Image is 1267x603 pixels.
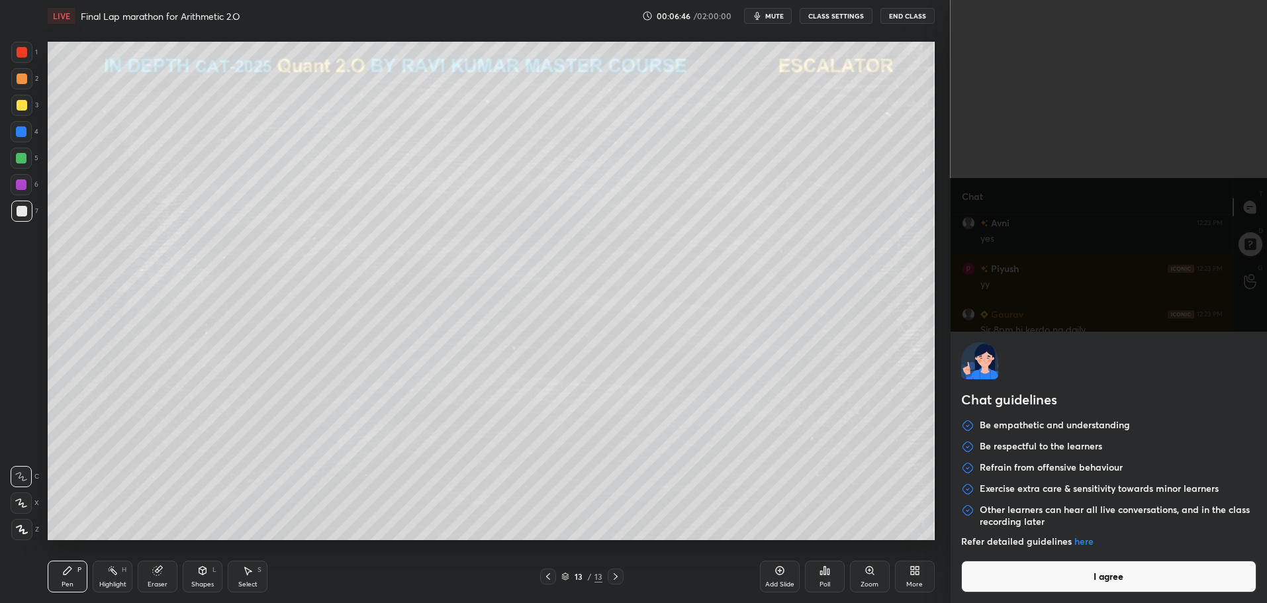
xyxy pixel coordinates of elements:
[980,419,1130,432] p: Be empathetic and understanding
[594,571,602,582] div: 13
[11,148,38,169] div: 5
[77,567,81,573] div: P
[980,504,1257,528] p: Other learners can hear all live conversations, and in the class recording later
[961,535,1257,547] p: Refer detailed guidelines
[980,440,1102,453] p: Be respectful to the learners
[11,121,38,142] div: 4
[744,8,792,24] button: mute
[961,561,1257,592] button: I agree
[11,42,38,63] div: 1
[820,581,830,588] div: Poll
[11,519,39,540] div: Z
[99,581,126,588] div: Highlight
[11,201,38,222] div: 7
[880,8,935,24] button: End Class
[906,581,923,588] div: More
[11,174,38,195] div: 6
[48,8,75,24] div: LIVE
[191,581,214,588] div: Shapes
[980,461,1123,475] p: Refrain from offensive behaviour
[238,581,258,588] div: Select
[1074,535,1094,547] a: here
[11,68,38,89] div: 2
[800,8,872,24] button: CLASS SETTINGS
[980,483,1219,496] p: Exercise extra care & sensitivity towards minor learners
[62,581,73,588] div: Pen
[81,10,240,23] h4: Final Lap marathon for Arithmetic 2.O
[11,95,38,116] div: 3
[765,581,794,588] div: Add Slide
[148,581,167,588] div: Eraser
[961,390,1257,412] h2: Chat guidelines
[861,581,878,588] div: Zoom
[258,567,261,573] div: S
[122,567,126,573] div: H
[11,492,39,514] div: X
[11,466,39,487] div: C
[212,567,216,573] div: L
[588,573,592,580] div: /
[765,11,784,21] span: mute
[572,573,585,580] div: 13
